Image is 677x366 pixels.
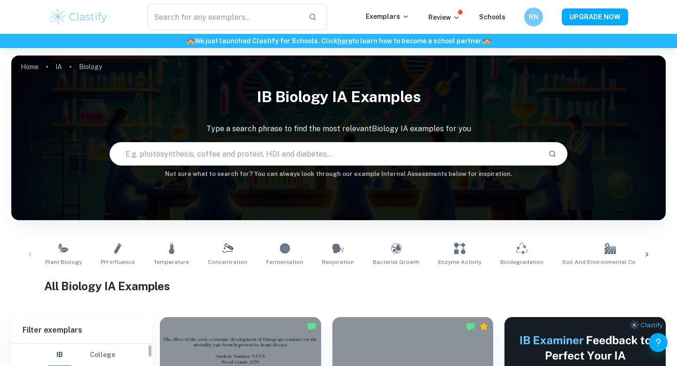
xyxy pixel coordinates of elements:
p: Review [428,12,460,23]
span: Temperature [154,258,189,266]
button: Search [544,146,560,162]
button: UPGRADE NOW [562,8,628,25]
span: Soil and Environmental Conditions [562,258,658,266]
a: here [338,37,352,45]
input: Search for any exemplars... [147,4,301,30]
span: Fermentation [266,258,303,266]
input: E.g. photosynthesis, coffee and protein, HDI and diabetes... [110,141,541,167]
img: Marked [307,322,316,331]
img: Clastify logo [49,8,109,26]
span: Plant Biology [45,258,82,266]
h6: Filter exemplars [11,317,152,343]
a: IA [55,60,62,73]
a: Schools [479,13,505,21]
img: Marked [466,322,475,331]
div: Premium [479,322,488,331]
span: Biodegradation [500,258,543,266]
h1: All Biology IA Examples [44,278,633,294]
span: Respiration [322,258,354,266]
p: Type a search phrase to find the most relevant Biology IA examples for you [11,123,666,135]
h6: Not sure what to search for? You can always look through our example Internal Assessments below f... [11,169,666,179]
span: pH Influence [101,258,135,266]
p: Exemplars [366,11,409,22]
a: Home [21,60,39,73]
span: 🏫 [187,37,195,45]
h6: RN [528,12,539,22]
h1: IB Biology IA examples [11,82,666,112]
span: Enzyme Activity [438,258,481,266]
button: Help and Feedback [649,333,668,352]
span: 🏫 [483,37,491,45]
p: Biology [79,62,102,72]
span: Bacterial Growth [373,258,419,266]
button: RN [524,8,543,26]
span: Concentration [208,258,247,266]
h6: We just launched Clastify for Schools. Click to learn how to become a school partner. [2,36,675,46]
